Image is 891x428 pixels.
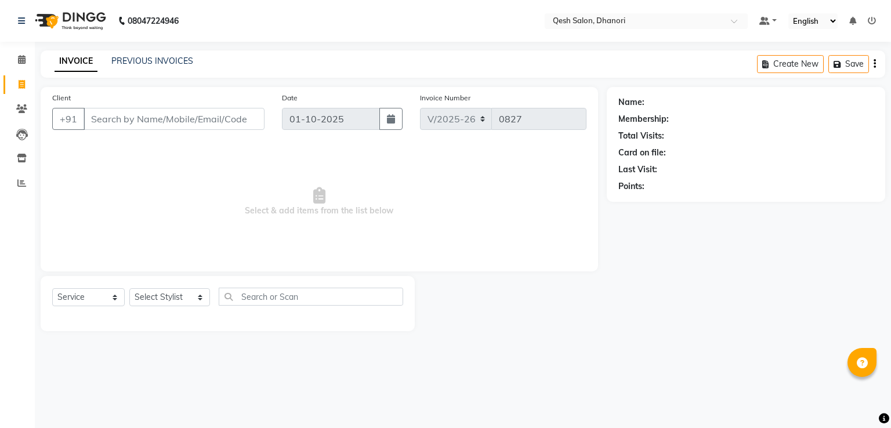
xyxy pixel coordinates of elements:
input: Search or Scan [219,288,403,306]
iframe: chat widget [842,382,879,416]
label: Client [52,93,71,103]
div: Card on file: [618,147,666,159]
div: Membership: [618,113,669,125]
button: Create New [757,55,824,73]
span: Select & add items from the list below [52,144,586,260]
button: Save [828,55,869,73]
a: INVOICE [55,51,97,72]
div: Total Visits: [618,130,664,142]
div: Name: [618,96,644,108]
a: PREVIOUS INVOICES [111,56,193,66]
div: Last Visit: [618,164,657,176]
div: Points: [618,180,644,193]
img: logo [30,5,109,37]
label: Invoice Number [420,93,470,103]
b: 08047224946 [128,5,179,37]
button: +91 [52,108,85,130]
input: Search by Name/Mobile/Email/Code [84,108,265,130]
label: Date [282,93,298,103]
